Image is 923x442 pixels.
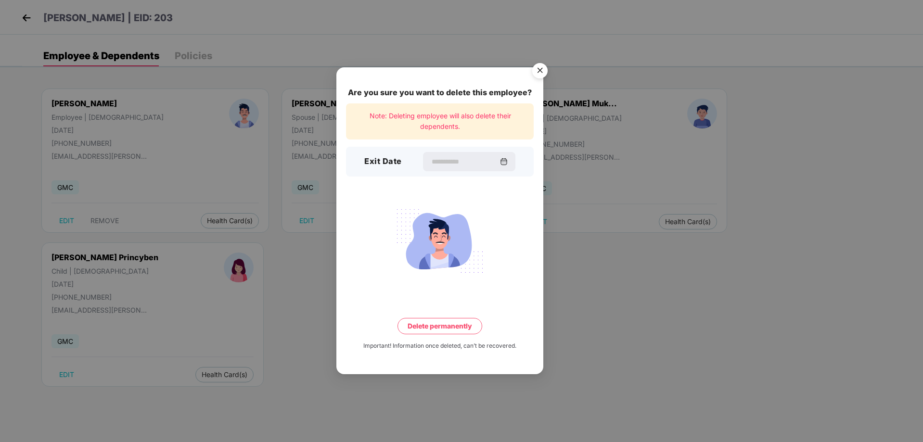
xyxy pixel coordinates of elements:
[346,87,534,99] div: Are you sure you want to delete this employee?
[364,156,402,168] h3: Exit Date
[346,103,534,139] div: Note: Deleting employee will also delete their dependents.
[363,341,516,351] div: Important! Information once deleted, can’t be recovered.
[526,59,553,86] img: svg+xml;base64,PHN2ZyB4bWxucz0iaHR0cDovL3d3dy53My5vcmcvMjAwMC9zdmciIHdpZHRoPSI1NiIgaGVpZ2h0PSI1Ni...
[526,58,552,84] button: Close
[397,318,482,334] button: Delete permanently
[386,203,494,278] img: svg+xml;base64,PHN2ZyB4bWxucz0iaHR0cDovL3d3dy53My5vcmcvMjAwMC9zdmciIHdpZHRoPSIyMjQiIGhlaWdodD0iMT...
[500,158,508,165] img: svg+xml;base64,PHN2ZyBpZD0iQ2FsZW5kYXItMzJ4MzIiIHhtbG5zPSJodHRwOi8vd3d3LnczLm9yZy8yMDAwL3N2ZyIgd2...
